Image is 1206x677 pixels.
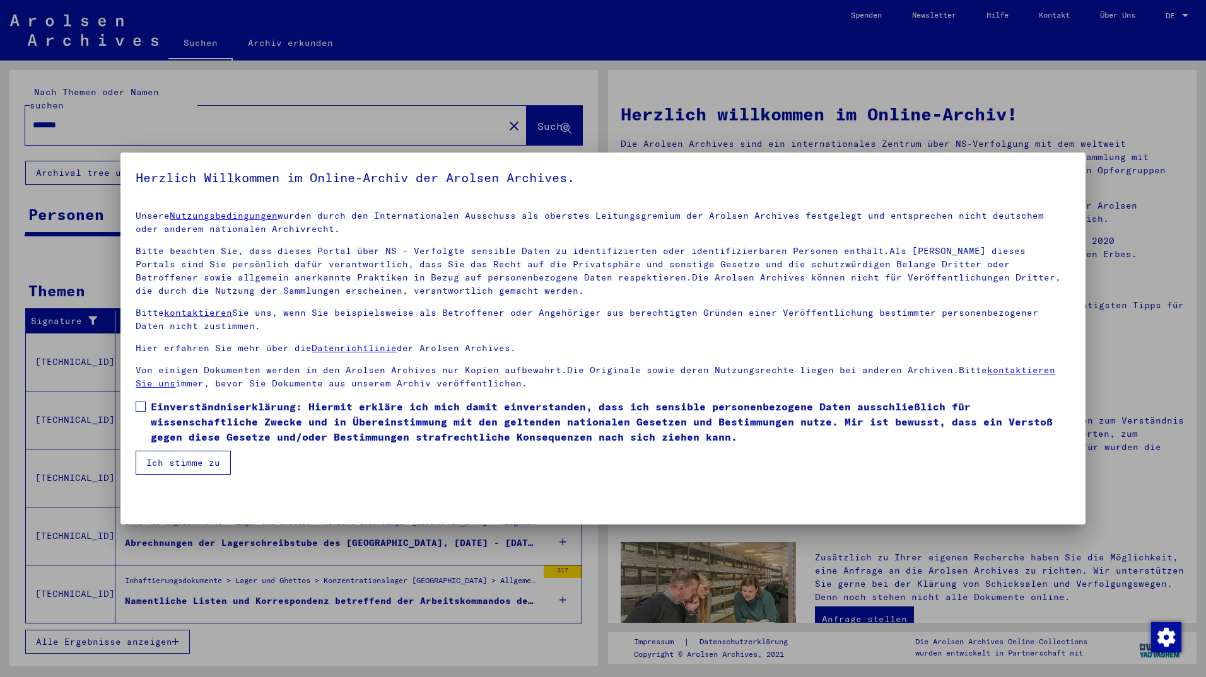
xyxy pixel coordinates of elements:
p: Unsere wurden durch den Internationalen Ausschuss als oberstes Leitungsgremium der Arolsen Archiv... [136,209,1070,236]
button: Ich stimme zu [136,451,231,475]
p: Von einigen Dokumenten werden in den Arolsen Archives nur Kopien aufbewahrt.Die Originale sowie d... [136,364,1070,390]
a: kontaktieren [164,307,232,318]
p: Hier erfahren Sie mehr über die der Arolsen Archives. [136,342,1070,355]
a: kontaktieren Sie uns [136,364,1055,389]
h5: Herzlich Willkommen im Online-Archiv der Arolsen Archives. [136,168,1070,188]
span: Einverständniserklärung: Hiermit erkläre ich mich damit einverstanden, dass ich sensible personen... [151,399,1070,444]
a: Nutzungsbedingungen [170,210,278,221]
img: Zustimmung ändern [1151,622,1181,652]
a: Datenrichtlinie [312,342,397,354]
p: Bitte beachten Sie, dass dieses Portal über NS - Verfolgte sensible Daten zu identifizierten oder... [136,245,1070,298]
p: Bitte Sie uns, wenn Sie beispielsweise als Betroffener oder Angehöriger aus berechtigten Gründen ... [136,306,1070,333]
div: Zustimmung ändern [1150,622,1181,652]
